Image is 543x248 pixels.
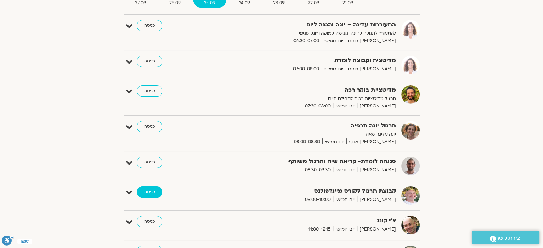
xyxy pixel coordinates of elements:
strong: התעוררות עדינה – יוגה והכנה ליום [221,20,396,30]
span: 08:00-08:30 [291,138,322,146]
a: כניסה [137,85,162,97]
p: תרגול מדיטציות רכות לתחילת היום [221,95,396,102]
a: כניסה [137,56,162,67]
span: יום חמישי [333,166,357,174]
span: 08:30-09:30 [302,166,333,174]
strong: מדיטציית בוקר רכה [221,85,396,95]
span: [PERSON_NAME] אלוף [346,138,396,146]
span: [PERSON_NAME] [357,102,396,110]
span: יום חמישי [333,196,357,203]
a: כניסה [137,121,162,132]
a: כניסה [137,186,162,198]
span: [PERSON_NAME] רוחם [346,37,396,45]
span: [PERSON_NAME] [357,226,396,233]
span: יצירת קשר [496,233,522,243]
span: יום חמישי [322,138,346,146]
a: יצירת קשר [472,231,539,244]
strong: מדיטציה וקבוצה לומדת [221,56,396,65]
span: 11:00-12:15 [306,226,333,233]
span: [PERSON_NAME] רוחם [346,65,396,73]
strong: סנגהה לומדת- קריאה שיח ותרגול משותף [221,157,396,166]
span: יום חמישי [333,226,357,233]
a: כניסה [137,20,162,31]
a: כניסה [137,216,162,227]
span: יום חמישי [322,37,346,45]
strong: קבוצת תרגול לקורס מיינדפולנס [221,186,396,196]
span: [PERSON_NAME] [357,196,396,203]
p: יוגה עדינה מאוד [221,131,396,138]
span: 06:30-07:00 [291,37,322,45]
a: כניסה [137,157,162,168]
span: [PERSON_NAME] [357,166,396,174]
strong: צ'י קונג [221,216,396,226]
span: 07:30-08:00 [302,102,333,110]
span: 09:00-10:00 [302,196,333,203]
span: יום חמישי [333,102,357,110]
span: 07:00-08:00 [291,65,322,73]
p: להתעורר לתנועה עדינה, נשימה עמוקה ורוגע פנימי [221,30,396,37]
span: יום חמישי [322,65,346,73]
strong: תרגול יוגה תרפיה [221,121,396,131]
